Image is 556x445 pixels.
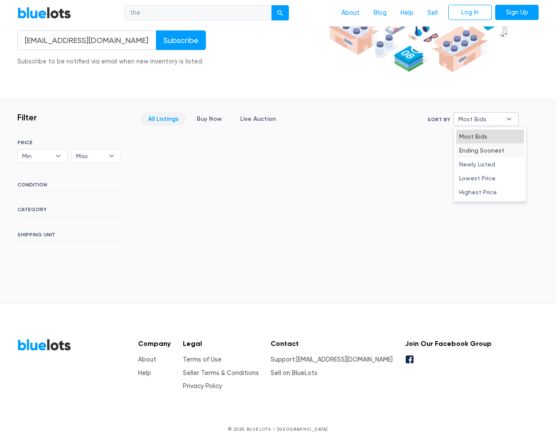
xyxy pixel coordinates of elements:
span: Max [76,149,105,163]
a: Live Auction [233,112,283,126]
a: Buy Now [189,112,229,126]
a: Sell on BlueLots [271,369,318,377]
h5: Contact [271,339,393,348]
li: Ending Soonest [456,143,524,157]
a: Log In [448,5,492,20]
a: Help [394,5,420,21]
p: © 2025 BLUELOTS • [GEOGRAPHIC_DATA] [17,426,539,432]
a: Blog [367,5,394,21]
input: Subscribe [156,30,206,50]
li: Lowest Price [456,171,524,185]
a: Terms of Use [183,356,222,363]
a: [EMAIL_ADDRESS][DOMAIN_NAME] [296,356,393,363]
h3: Filter [17,112,37,123]
a: BlueLots [17,7,71,19]
span: Most Bids [458,113,502,126]
h6: CATEGORY [17,206,121,216]
a: Help [138,369,151,377]
li: Most Bids [456,130,524,143]
h5: Legal [183,339,259,348]
a: Privacy Policy [183,382,222,390]
a: About [138,356,156,363]
a: Sell [420,5,445,21]
b: ▾ [103,149,121,163]
b: ▾ [49,149,67,163]
a: BlueLots [17,339,71,351]
a: Seller Terms & Conditions [183,369,259,377]
a: All Listings [141,112,186,126]
a: About [334,5,367,21]
li: Support: [271,355,393,365]
li: Highest Price [456,185,524,199]
h6: PRICE [17,139,121,146]
h5: Join Our Facebook Group [405,339,492,348]
input: Search for inventory [124,5,272,21]
h5: Company [138,339,171,348]
span: Min [22,149,51,163]
h6: SHIPPING UNIT [17,232,121,241]
div: Subscribe to be notified via email when new inventory is listed. [17,57,206,66]
input: Enter your email address [17,30,156,50]
b: ▾ [500,113,518,126]
li: Newly Listed [456,157,524,171]
a: Sign Up [495,5,539,20]
label: Sort By [427,116,450,123]
h6: CONDITION [17,182,121,191]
